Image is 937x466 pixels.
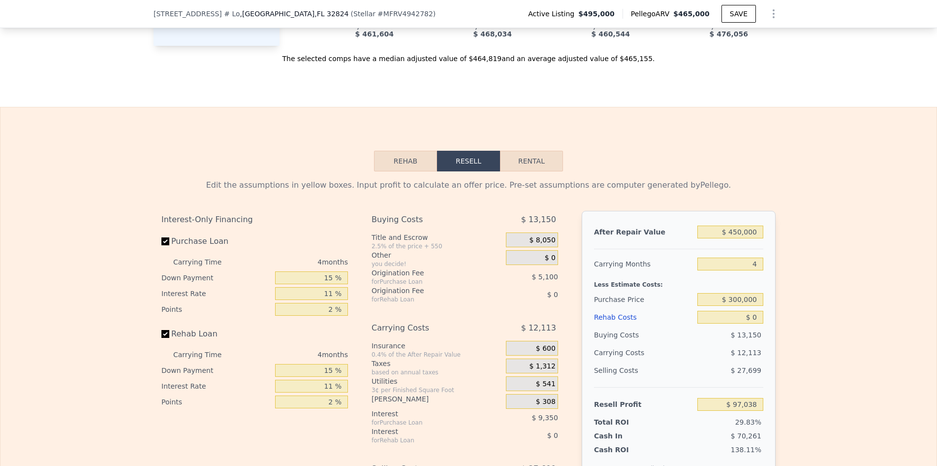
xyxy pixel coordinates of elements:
div: The selected comps have a median adjusted value of $464,819 and an average adjusted value of $465... [154,46,783,64]
input: Rehab Loan [161,330,169,338]
button: Show Options [764,4,783,24]
div: 2.5% of the price + 550 [372,242,502,250]
input: Purchase Loan [161,237,169,245]
span: $ 0 [547,432,558,439]
div: Down Payment [161,363,271,378]
span: $ 468,034 [473,30,512,38]
div: 0.4% of the After Repair Value [372,351,502,359]
div: Rehab Costs [594,308,693,326]
div: Carrying Months [594,255,693,273]
button: SAVE [721,5,756,23]
div: for Purchase Loan [372,419,481,427]
span: 138.11% [731,446,761,454]
div: Interest Rate [161,378,271,394]
div: Title and Escrow [372,233,502,242]
span: $495,000 [578,9,615,19]
span: $ 0 [545,254,556,263]
div: Points [161,394,271,410]
button: Rental [500,151,563,171]
span: $ 12,113 [521,319,556,337]
div: Purchase Price [594,291,693,308]
div: Origination Fee [372,286,481,296]
span: $ 5,100 [531,273,558,281]
span: # MFRV4942782 [377,10,433,18]
div: 3¢ per Finished Square Foot [372,386,502,394]
span: Pellego ARV [631,9,674,19]
span: $ 461,604 [355,30,394,38]
span: $ 308 [536,398,556,406]
span: $ 460,544 [592,30,630,38]
div: Points [161,301,271,317]
div: Interest-Only Financing [161,211,348,229]
div: Interest Rate [161,286,271,301]
span: $ 476,056 [710,30,748,38]
span: $ 1,312 [529,362,555,371]
span: Stellar [353,10,375,18]
div: Cash In [594,431,656,441]
button: Resell [437,151,500,171]
div: Resell Profit [594,396,693,413]
label: Rehab Loan [161,325,271,343]
div: Other [372,250,502,260]
div: Interest [372,409,481,419]
div: Carrying Time [173,347,237,363]
div: for Rehab Loan [372,296,481,303]
span: $ 12,113 [731,349,761,357]
span: $ 27,699 [731,366,761,374]
div: Buying Costs [372,211,481,229]
div: 4 months [241,254,348,270]
div: Taxes [372,359,502,368]
span: $ 9,350 [531,414,558,422]
div: Insurance [372,341,502,351]
span: $ 70,261 [731,432,761,440]
div: ( ) [351,9,436,19]
div: 4 months [241,347,348,363]
span: , [GEOGRAPHIC_DATA] [240,9,349,19]
label: Purchase Loan [161,233,271,250]
div: Total ROI [594,417,656,427]
span: Active Listing [528,9,578,19]
div: Cash ROI [594,445,665,455]
button: Rehab [374,151,437,171]
span: $ 13,150 [521,211,556,229]
span: $ 0 [547,291,558,299]
div: Origination Fee [372,268,481,278]
div: Carrying Time [173,254,237,270]
div: Interest [372,427,481,436]
div: you decide! [372,260,502,268]
div: [PERSON_NAME] [372,394,502,404]
span: $ 8,050 [529,236,555,245]
div: Buying Costs [594,326,693,344]
div: Less Estimate Costs: [594,273,763,291]
span: $ 600 [536,344,556,353]
div: Edit the assumptions in yellow boxes. Input profit to calculate an offer price. Pre-set assumptio... [161,179,776,191]
span: , FL 32824 [314,10,348,18]
div: Carrying Costs [594,344,656,362]
div: After Repair Value [594,223,693,241]
div: for Rehab Loan [372,436,481,444]
span: 29.83% [735,418,761,426]
div: Utilities [372,376,502,386]
span: [STREET_ADDRESS] # Lo [154,9,240,19]
span: $ 541 [536,380,556,389]
span: $465,000 [673,10,710,18]
div: based on annual taxes [372,368,502,376]
div: Carrying Costs [372,319,481,337]
div: Selling Costs [594,362,693,379]
div: for Purchase Loan [372,278,481,286]
div: Down Payment [161,270,271,286]
span: $ 13,150 [731,331,761,339]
